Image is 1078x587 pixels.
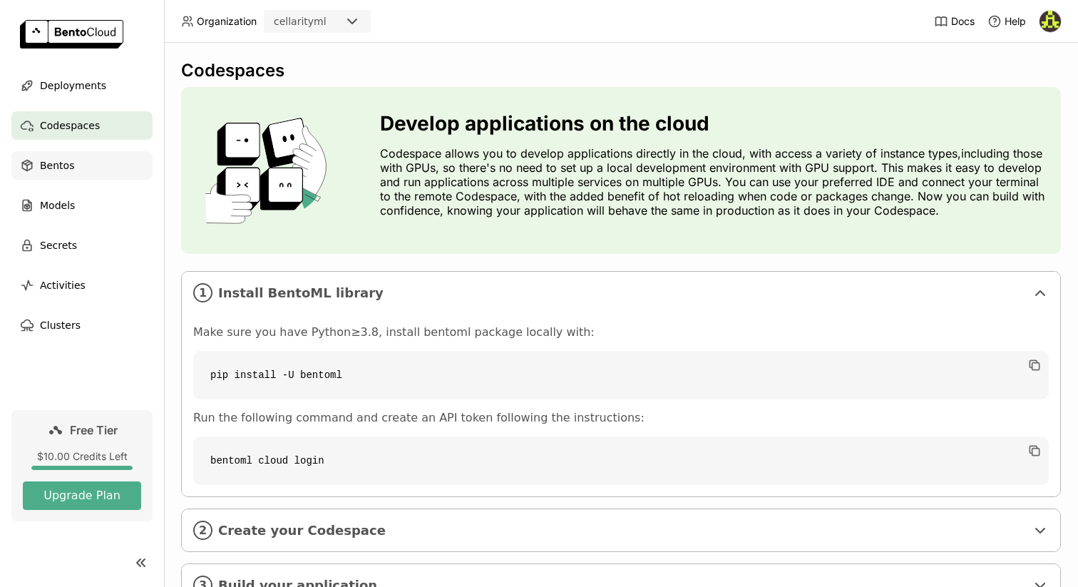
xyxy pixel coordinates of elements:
span: Activities [40,277,86,294]
span: Free Tier [70,423,118,437]
div: 1Install BentoML library [182,272,1060,314]
i: 2 [193,521,212,540]
span: Models [40,197,75,214]
span: Help [1005,15,1026,28]
div: cellarityml [274,14,327,29]
img: Xin Zhang [1039,11,1061,32]
code: pip install -U bentoml [193,351,1049,399]
p: Run the following command and create an API token following the instructions: [193,411,1049,425]
span: Clusters [40,317,81,334]
div: Help [987,14,1026,29]
span: Codespaces [40,117,100,134]
i: 1 [193,283,212,302]
span: Deployments [40,77,106,94]
a: Bentos [11,151,153,180]
a: Clusters [11,311,153,340]
a: Deployments [11,71,153,100]
span: Docs [951,15,975,28]
p: Make sure you have Python≥3.8, install bentoml package locally with: [193,325,1049,340]
input: Selected cellarityml. [328,15,329,29]
a: Free Tier$10.00 Credits LeftUpgrade Plan [11,410,153,521]
img: cover onboarding [192,117,346,224]
a: Secrets [11,231,153,260]
div: 2Create your Codespace [182,509,1060,551]
a: Models [11,191,153,220]
span: Organization [197,15,257,28]
span: Bentos [40,157,74,174]
p: Codespace allows you to develop applications directly in the cloud, with access a variety of inst... [380,146,1049,218]
a: Codespaces [11,111,153,140]
span: Create your Codespace [218,523,1026,538]
span: Secrets [40,237,77,254]
code: bentoml cloud login [193,437,1049,485]
div: $10.00 Credits Left [23,450,141,463]
a: Activities [11,271,153,300]
button: Upgrade Plan [23,481,141,510]
a: Docs [934,14,975,29]
h3: Develop applications on the cloud [380,112,1049,135]
span: Install BentoML library [218,285,1026,301]
img: logo [20,20,123,49]
div: Codespaces [181,60,1061,81]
